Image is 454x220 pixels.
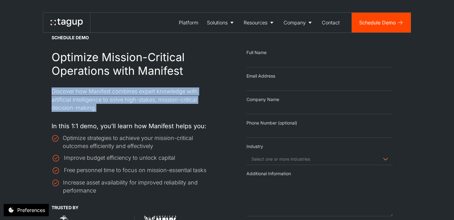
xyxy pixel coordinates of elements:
a: Company [279,13,317,32]
div: Resources [244,19,267,26]
h2: Optimize Mission-Critical Operations with Manifest [52,51,217,78]
div: Email Address [246,73,393,79]
div: Select one or more industries [251,156,310,162]
div: Additional Information [246,171,393,177]
a: Contact [317,13,344,32]
div: Phone Number (optional) [246,120,393,126]
div: Schedule Demo [359,19,396,26]
textarea: Search [250,156,254,162]
div: Solutions [207,19,228,26]
div: Preferences [17,206,45,214]
div: Contact [322,19,340,26]
div: Company Name [246,96,393,103]
div: Improve budget efficiency to unlock capital [64,154,175,162]
div: Free personnel time to focus on mission-essential tasks [64,166,206,174]
div: Optimize strategies to achieve your mission-critical outcomes efficiently and effectively [63,134,217,150]
div: Full Name [246,49,393,56]
div: Company [284,19,306,26]
a: Resources [239,13,279,32]
a: Solutions [203,13,239,32]
div: Industry [246,143,393,150]
div: SCHEDULE demo [52,35,89,41]
a: Schedule Demo [352,13,411,32]
a: Platform [174,13,203,32]
p: In this 1:1 demo, you’ll learn how Manifest helps you: [52,122,206,130]
div: Platform [179,19,198,26]
div: TRUSTED BY [52,205,78,211]
div: Increase asset availability for improved reliability and performance [63,179,217,195]
p: Discover how Manifest combines expert knowledge with artificial intelligence to solve high-stakes... [52,87,217,112]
